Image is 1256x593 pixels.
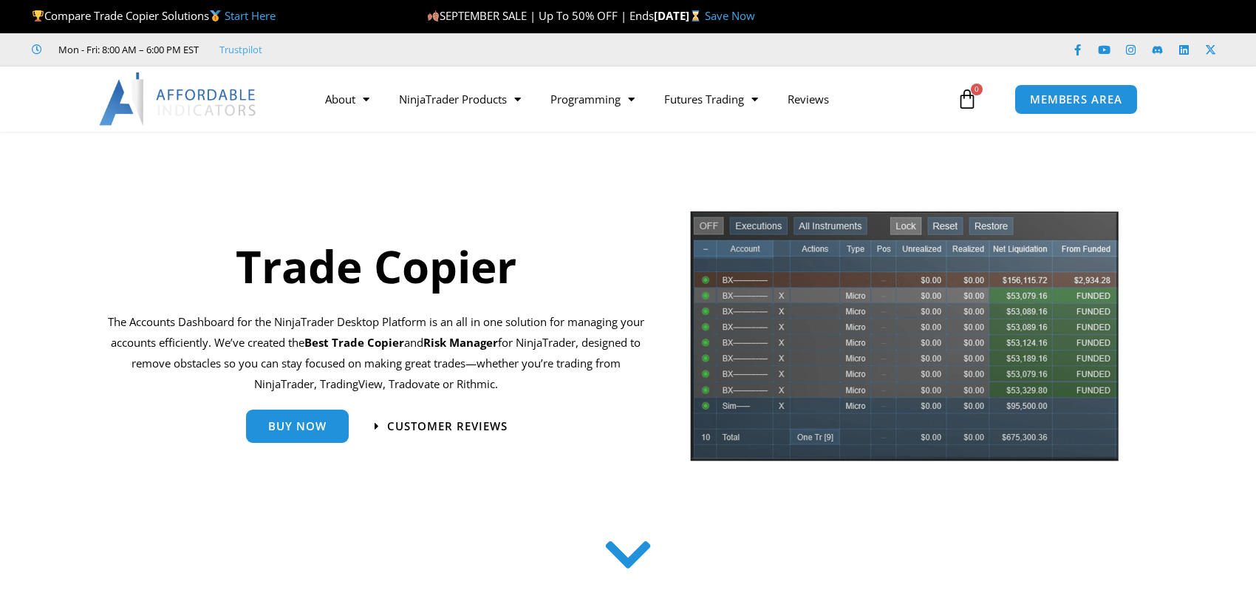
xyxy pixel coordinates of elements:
span: Buy Now [268,421,327,432]
a: 0 [935,78,1000,121]
span: Compare Trade Copier Solutions [32,8,276,23]
a: Save Now [705,8,755,23]
img: 🍂 [428,10,439,21]
a: MEMBERS AREA [1014,84,1138,115]
a: Programming [536,82,649,116]
img: tradecopier | Affordable Indicators – NinjaTrader [689,209,1120,473]
a: Reviews [773,82,844,116]
b: Best Trade Copier [304,335,404,350]
img: LogoAI | Affordable Indicators – NinjaTrader [99,72,258,126]
h1: Trade Copier [107,235,644,297]
a: Trustpilot [219,41,262,58]
strong: Risk Manager [423,335,498,350]
span: MEMBERS AREA [1030,94,1122,105]
img: 🏆 [33,10,44,21]
a: Futures Trading [649,82,773,116]
a: About [310,82,384,116]
a: NinjaTrader Products [384,82,536,116]
span: 0 [971,84,983,95]
strong: [DATE] [654,8,705,23]
span: SEPTEMBER SALE | Up To 50% OFF | Ends [427,8,654,23]
nav: Menu [310,82,953,116]
p: The Accounts Dashboard for the NinjaTrader Desktop Platform is an all in one solution for managin... [107,312,644,394]
a: Buy Now [246,410,349,443]
img: ⌛ [690,10,701,21]
img: 🥇 [210,10,221,21]
a: Start Here [225,8,276,23]
span: Mon - Fri: 8:00 AM – 6:00 PM EST [55,41,199,58]
span: Customer Reviews [387,421,508,432]
a: Customer Reviews [375,421,508,432]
